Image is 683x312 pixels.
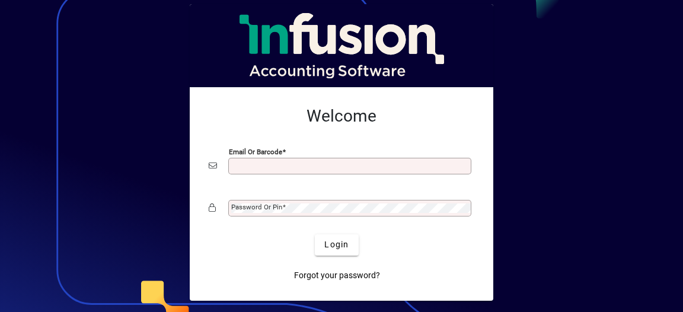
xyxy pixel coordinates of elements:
h2: Welcome [209,106,474,126]
mat-label: Email or Barcode [229,147,282,155]
span: Login [324,238,349,251]
span: Forgot your password? [294,269,380,282]
a: Forgot your password? [289,265,385,286]
mat-label: Password or Pin [231,203,282,211]
button: Login [315,234,358,256]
